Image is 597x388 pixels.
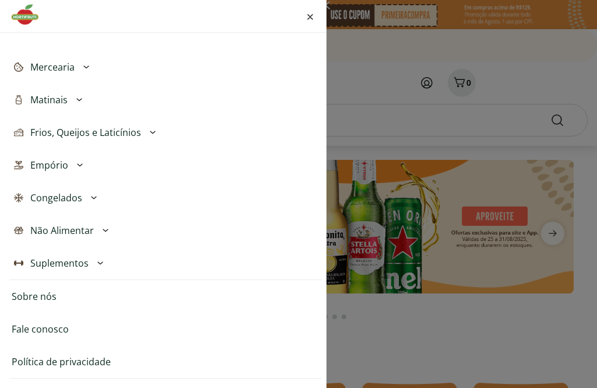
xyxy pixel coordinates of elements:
[9,116,322,149] button: Frios, Queijos e Laticínios
[30,191,82,205] span: Congelados
[30,93,68,107] span: Matinais
[30,125,141,139] span: Frios, Queijos e Laticínios
[30,158,68,172] span: Empório
[12,355,111,369] a: Política de privacidade
[12,322,69,336] a: Fale conosco
[9,247,322,279] button: Suplementos
[9,214,322,247] button: Não Alimentar
[30,256,89,270] span: Suplementos
[9,3,48,26] img: Hortifruti
[303,2,317,30] button: Fechar menu
[9,83,322,116] button: Matinais
[9,51,322,83] button: Mercearia
[30,223,94,237] span: Não Alimentar
[9,149,322,181] button: Empório
[30,60,75,74] span: Mercearia
[9,181,322,214] button: Congelados
[12,289,57,303] a: Sobre nós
